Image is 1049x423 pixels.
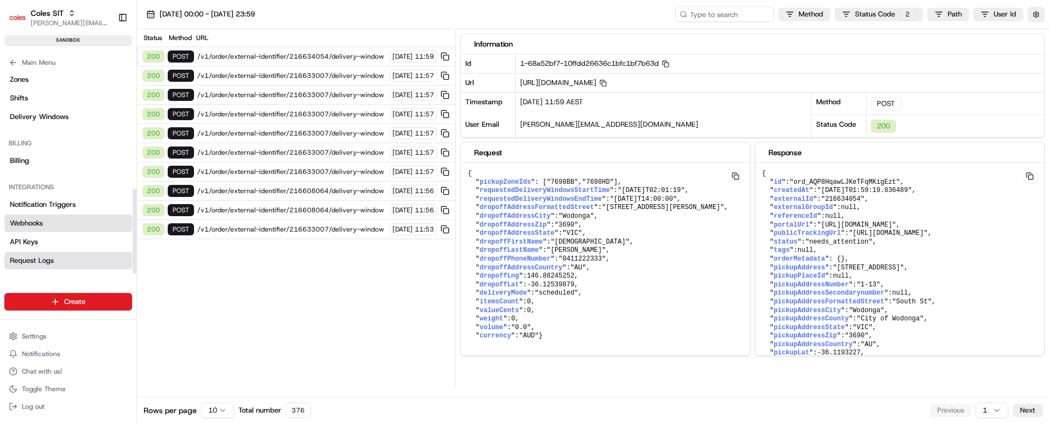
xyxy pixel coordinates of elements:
button: Coles SITColes SIT[PERSON_NAME][EMAIL_ADDRESS][PERSON_NAME][PERSON_NAME][DOMAIN_NAME] [4,4,113,31]
span: externalGroupId [774,204,833,211]
div: POST [168,89,194,101]
div: 2 [899,8,916,20]
div: 💻 [93,160,101,169]
span: [DATE] [392,225,413,234]
button: Create [4,293,132,311]
a: 💻API Documentation [88,155,180,174]
button: Notifications [4,346,132,362]
a: API Keys [4,233,132,251]
span: null [825,212,841,220]
span: 11:57 [415,129,434,138]
span: dropoffFirstName [480,238,543,246]
div: Information [474,38,1031,49]
span: 11:57 [415,71,434,80]
div: POST [168,204,194,216]
button: Start new chat [186,108,199,121]
div: Integrations [4,178,132,196]
span: dropoffAddressCountry [480,264,562,272]
span: null [833,272,849,280]
span: "City of Wodonga" [857,315,923,323]
div: Timestamp [461,93,516,115]
span: itemsCount [480,298,519,306]
div: 200 [142,127,164,139]
span: publicTrackingUrl [774,229,841,237]
button: [DATE] 00:00 - [DATE] 23:59 [141,7,260,22]
span: dropoffAddressState [480,229,555,237]
div: URL [196,33,451,42]
div: 200 [142,223,164,235]
span: [DATE] [392,110,413,119]
img: Coles SIT [9,9,26,26]
a: Request Logs [4,252,132,269]
span: "0.0" [511,324,531,331]
span: pickupAddressZip [774,332,837,340]
span: weight [480,315,503,323]
span: portalUrl [774,221,809,229]
span: currency [480,332,511,340]
span: pickupAddressSecondarynumber [774,289,885,297]
span: Toggle Theme [22,385,66,393]
img: Nash [11,11,33,33]
span: Rows per page [144,405,197,416]
span: id [774,178,782,186]
span: Coles SIT [31,8,64,19]
span: /v1/order/external-identifier/216608064/delivery-window [197,206,386,215]
span: /v1/order/external-identifier/216633007/delivery-window [197,91,386,99]
span: dropoffLastName [480,246,539,254]
span: pickupAddressCounty [774,315,849,323]
span: [DATE] [392,129,413,138]
span: [DATE] [392,52,413,61]
span: "Wodonga" [849,307,885,314]
span: "South St" [892,298,932,306]
a: Zones [4,71,132,88]
span: API Documentation [104,159,176,170]
div: Id [461,54,516,73]
span: "AU" [571,264,586,272]
div: 200 [142,166,164,178]
pre: { " ": [ , ], " ": , " ": , " ": , " ": , " ": , " ": , " ": , " ": , " ": , " ": , " ": , " ": ,... [461,163,750,347]
span: tags [774,246,790,254]
span: dropoffAddressFormattedStreet [480,204,594,211]
a: Delivery Windows [4,108,132,126]
span: [URL][DOMAIN_NAME] [520,78,607,87]
span: [PERSON_NAME][EMAIL_ADDRESS][DOMAIN_NAME] [520,120,698,129]
span: "1-13" [857,281,880,289]
img: 1736555255976-a54dd68f-1ca7-489b-9aae-adbdc363a1c4 [11,105,31,125]
a: Billing [4,152,132,170]
div: 200 [142,50,164,63]
span: pickupAddressCity [774,307,841,314]
div: POST [168,50,194,63]
span: requestedDeliveryWindowsEndTime [480,195,602,203]
span: 11:56 [415,206,434,215]
span: Pylon [109,186,133,194]
span: API Keys [10,237,38,247]
span: pickupLat [774,349,809,357]
span: [DATE] [392,167,413,176]
button: Path [927,8,969,21]
span: 0 [511,315,515,323]
div: Start new chat [37,105,180,116]
span: "[DEMOGRAPHIC_DATA]" [551,238,630,246]
span: "[STREET_ADDRESS]" [833,264,904,272]
span: 1-68a52bf7-10ffdd26636c1bfc1bf7b63d [520,59,669,68]
span: "[PERSON_NAME]" [546,246,606,254]
div: 376 [286,403,311,418]
span: "7698HD" [582,178,614,186]
span: orderMetadata [774,255,825,263]
span: pickupPlaceId [774,272,825,280]
div: Status Code [812,115,866,137]
button: Status Code2 [835,8,923,21]
div: Response [768,147,1031,158]
span: null [797,246,813,254]
span: "VIC" [853,324,873,331]
span: dropoffPhoneNumber [480,255,551,263]
span: Path [948,9,962,19]
span: deliveryMode [480,289,527,297]
div: POST [168,185,194,197]
span: "scheduled" [535,289,578,297]
button: Main Menu [4,55,132,70]
span: pickupAddressCountry [774,341,853,348]
div: 200 [871,120,896,133]
span: status [774,238,797,246]
button: Next [1013,404,1042,417]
